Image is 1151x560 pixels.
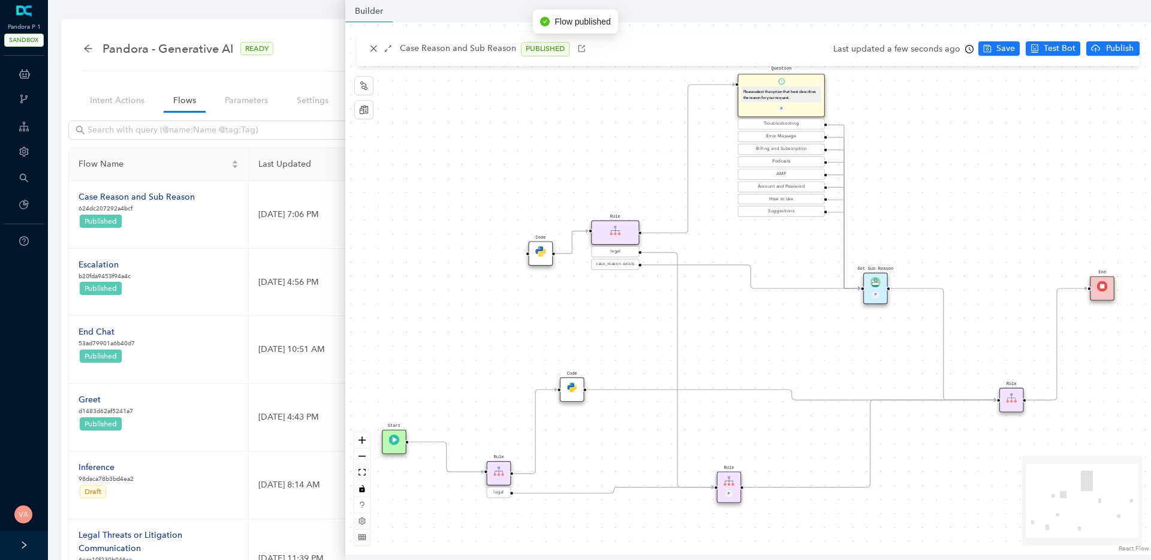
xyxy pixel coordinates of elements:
[79,393,133,407] div: Greet
[890,281,996,407] g: Edge from 86a17e8a-531c-76e1-1bcf-57ed25e11da2 to 2e59ddf0-37ac-12ad-b2f7-2ce1e8ce8591
[521,42,570,56] span: PUBLISHED
[249,148,543,181] th: Last Updated
[493,454,504,460] pre: Rule
[1086,41,1140,56] button: cloud-uploadPublish
[738,74,825,218] div: QuestionQuestionPlease select the option that best describes the reason for your request.PTrouble...
[1119,544,1149,552] a: React Flow attribution
[870,277,881,287] img: Lookup
[535,246,546,257] img: Code
[79,204,195,213] p: 624dc207292a4bcf
[354,432,370,448] button: zoom in
[164,89,206,112] a: Flows
[740,183,822,190] div: Account and Password
[778,106,785,113] div: P
[556,224,589,261] g: Edge from 1b4f4e98-99e5-a4d8-dd48-89b0e2d2f3d5 to 99a85900-56e4-6189-8886-7cf25d592f78
[79,529,239,555] div: Legal Threats or Litigation Communication
[354,448,370,465] button: zoom out
[487,461,511,499] div: RuleRulelegal
[79,339,135,348] p: 53ad79901a6b40d7
[567,371,577,377] pre: Code
[610,225,620,236] img: Rule
[978,41,1020,56] button: saveSave
[79,407,133,416] p: d1483d62af5241a7
[240,42,273,55] span: READY
[743,88,819,100] div: Please select the option that best describes the reason for your request.
[740,158,822,165] div: Podcasts
[1091,44,1100,53] span: cloud-upload
[535,234,546,241] pre: Code
[388,423,400,429] pre: Start
[493,466,504,476] img: Rule
[1097,281,1107,291] img: End
[740,133,822,140] div: Error Message
[85,420,117,428] span: Published
[591,221,639,272] div: RuleRulelegalcase_reason exists
[740,208,822,215] div: Suggestions
[354,497,370,513] button: question
[384,44,392,53] span: arrows-alt
[587,383,996,407] g: Edge from reactflownode_19ddf2b7-6704-4d6a-af11-bb67cdaf1524 to 2e59ddf0-37ac-12ad-b2f7-2ce1e8ce8591
[88,124,351,137] input: Search with query (@name:Name @tag:Tag)
[858,266,894,272] pre: Get Sub Reason
[1007,393,1017,403] img: Rule
[358,534,366,541] span: table
[744,393,996,495] g: Edge from reactflownode_e9edf927-f775-401f-bd1c-18acc3d3bd20 to 2e59ddf0-37ac-12ad-b2f7-2ce1e8ce8591
[287,89,338,112] a: Settings
[409,435,484,478] g: Edge from 383786bc-1cfb-4af9-9243-84fa485c0e22 to reactflownode_d66fd749-0835-4098-9396-7b153a9c3003
[400,42,516,56] p: Case Reason and Sub Reason
[771,65,791,72] pre: Question
[965,45,974,53] span: clock-circle
[19,200,29,209] span: pie-chart
[1090,276,1114,301] div: EndEnd
[85,352,117,360] span: Published
[79,191,195,204] div: Case Reason and Sub Reason
[359,105,369,115] span: reconciliation
[1105,42,1135,55] span: Publish
[724,465,734,471] pre: Rule
[80,89,154,112] a: Intent Actions
[1031,44,1039,53] span: robot
[79,474,134,484] p: 98daca78b3bd4ea2
[833,40,974,58] div: Last updated a few seconds ago
[641,77,735,240] g: Edge from 99a85900-56e4-6189-8886-7cf25d592f78 to 03d793ac-5936-7878-b463-954ec04c97a0
[249,451,543,519] td: [DATE] 8:14 AM
[567,383,577,393] img: Code
[79,326,135,339] div: End Chat
[19,236,29,246] span: question-circle
[725,490,733,498] div: P
[85,487,101,496] span: Draft
[258,158,523,171] span: Last Updated
[828,118,861,296] g: Edge from 03d793ac-5936-7878-b463-954ec04c97a0 to 86a17e8a-531c-76e1-1bcf-57ed25e11da2
[493,489,504,496] span: legal
[354,529,370,546] button: table
[19,94,29,104] span: branches
[249,316,543,384] td: [DATE] 10:51 AM
[69,148,249,181] th: Flow Name
[83,44,93,54] div: back
[1026,281,1087,407] g: Edge from 2e59ddf0-37ac-12ad-b2f7-2ce1e8ce8591 to a9999be8-0b9a-2ea5-c3a9-7dbab05248dd
[540,17,550,26] span: check-circle
[514,383,557,480] g: Edge from reactflownode_d66fd749-0835-4098-9396-7b153a9c3003 to reactflownode_19ddf2b7-6704-4d6a-...
[1007,381,1017,387] pre: Rule
[359,81,369,91] span: node-index
[514,480,714,500] g: Edge from reactflownode_d66fd749-0835-4098-9396-7b153a9c3003 to reactflownode_e9edf927-f775-401f-...
[778,78,785,85] img: Question
[1044,42,1075,55] span: Test Bot
[103,39,233,58] span: Pandora - Generative AI
[76,125,85,135] span: search
[14,505,32,523] img: 5c5f7907468957e522fad195b8a1453a
[610,248,620,255] span: legal
[83,44,93,53] span: arrow-left
[4,34,44,47] span: SANDBOX
[610,213,620,220] pre: Rule
[358,517,366,525] span: setting
[641,245,714,494] g: Edge from 99a85900-56e4-6189-8886-7cf25d592f78 to reactflownode_e9edf927-f775-401f-bd1c-18acc3d3bd20
[641,258,860,295] g: Edge from 99a85900-56e4-6189-8886-7cf25d592f78 to 86a17e8a-531c-76e1-1bcf-57ed25e11da2
[369,44,378,53] span: close
[740,195,822,203] div: How to Use
[249,249,543,317] td: [DATE] 4:56 PM
[354,465,370,481] button: fit view
[79,272,131,281] p: b20fda9453f94a4c
[249,384,543,451] td: [DATE] 4:43 PM
[717,471,742,502] div: RuleRuleP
